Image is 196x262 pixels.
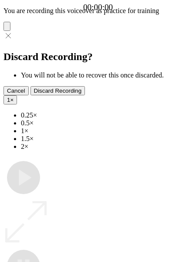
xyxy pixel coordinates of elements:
li: 1× [21,127,193,135]
button: Discard Recording [30,86,85,95]
li: 0.25× [21,111,193,119]
button: 1× [3,95,17,104]
li: 1.5× [21,135,193,143]
button: Cancel [3,86,29,95]
li: 2× [21,143,193,151]
a: 00:00:00 [83,3,113,12]
li: You will not be able to recover this once discarded. [21,71,193,79]
h2: Discard Recording? [3,51,193,63]
span: 1 [7,97,10,103]
li: 0.5× [21,119,193,127]
p: You are recording this voiceover as practice for training [3,7,193,15]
